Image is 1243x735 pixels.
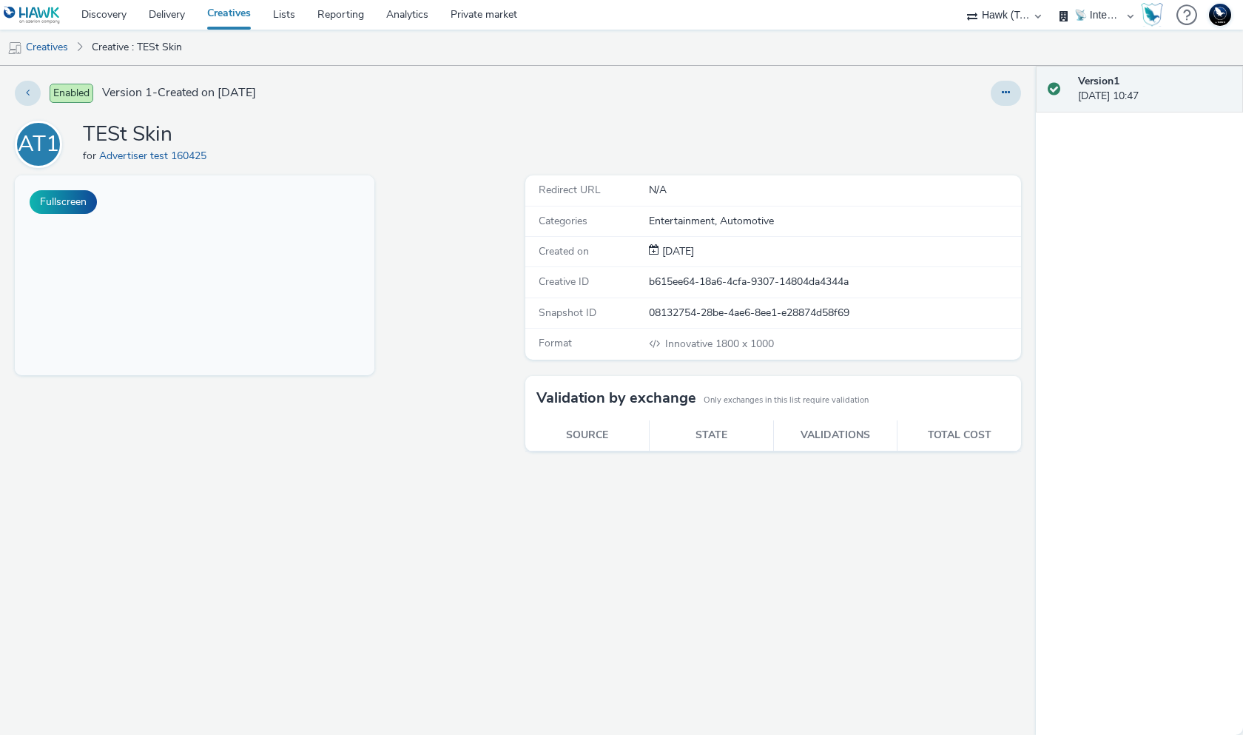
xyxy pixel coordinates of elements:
[649,306,1020,320] div: 08132754-28be-4ae6-8ee1-e28874d58f69
[1209,4,1231,26] img: Support Hawk
[649,275,1020,289] div: b615ee64-18a6-4cfa-9307-14804da4344a
[649,214,1020,229] div: Entertainment, Automotive
[650,420,774,451] th: State
[7,41,22,56] img: mobile
[539,214,587,228] span: Categories
[536,387,696,409] h3: Validation by exchange
[539,336,572,350] span: Format
[99,149,212,163] a: Advertiser test 160425
[897,420,1022,451] th: Total cost
[704,395,869,406] small: Only exchanges in this list require validation
[539,275,589,289] span: Creative ID
[102,84,256,101] span: Version 1 - Created on [DATE]
[30,190,97,214] button: Fullscreen
[1078,74,1231,104] div: [DATE] 10:47
[773,420,897,451] th: Validations
[83,149,99,163] span: for
[649,183,667,197] span: N/A
[539,244,589,258] span: Created on
[1141,3,1163,27] img: Hawk Academy
[665,337,715,351] span: Innovative
[525,420,650,451] th: Source
[539,306,596,320] span: Snapshot ID
[1078,74,1119,88] strong: Version 1
[659,244,694,258] span: [DATE]
[4,6,61,24] img: undefined Logo
[1141,3,1169,27] a: Hawk Academy
[50,84,93,103] span: Enabled
[18,124,59,165] div: AT1
[15,137,68,151] a: AT1
[83,121,212,149] h1: TESt Skin
[659,244,694,259] div: Creation 12 September 2025, 10:47
[664,337,774,351] span: 1800 x 1000
[539,183,601,197] span: Redirect URL
[84,30,189,65] a: Creative : TESt Skin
